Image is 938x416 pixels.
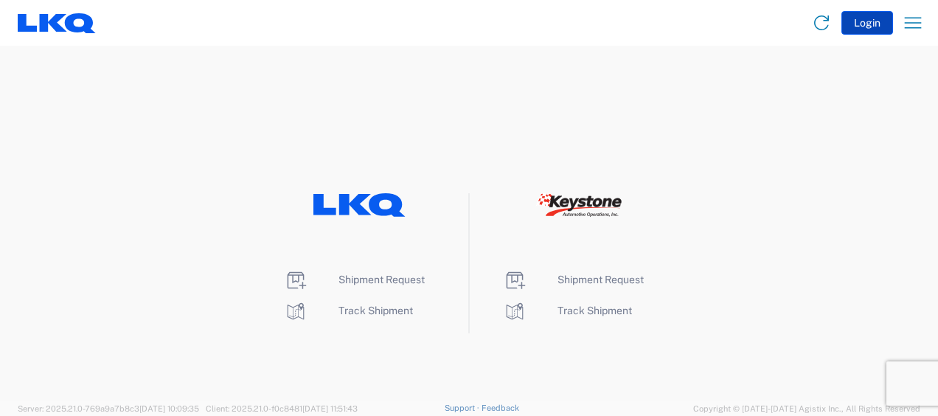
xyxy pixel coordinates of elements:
span: Client: 2025.21.0-f0c8481 [206,404,358,413]
span: Track Shipment [338,305,413,316]
span: Server: 2025.21.0-769a9a7b8c3 [18,404,199,413]
a: Shipment Request [284,274,425,285]
button: Login [841,11,893,35]
span: Shipment Request [338,274,425,285]
a: Support [445,403,482,412]
a: Shipment Request [503,274,644,285]
span: Track Shipment [557,305,632,316]
span: Shipment Request [557,274,644,285]
a: Track Shipment [503,305,632,316]
span: [DATE] 11:51:43 [302,404,358,413]
a: Feedback [482,403,519,412]
span: [DATE] 10:09:35 [139,404,199,413]
a: Track Shipment [284,305,413,316]
span: Copyright © [DATE]-[DATE] Agistix Inc., All Rights Reserved [693,402,920,415]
